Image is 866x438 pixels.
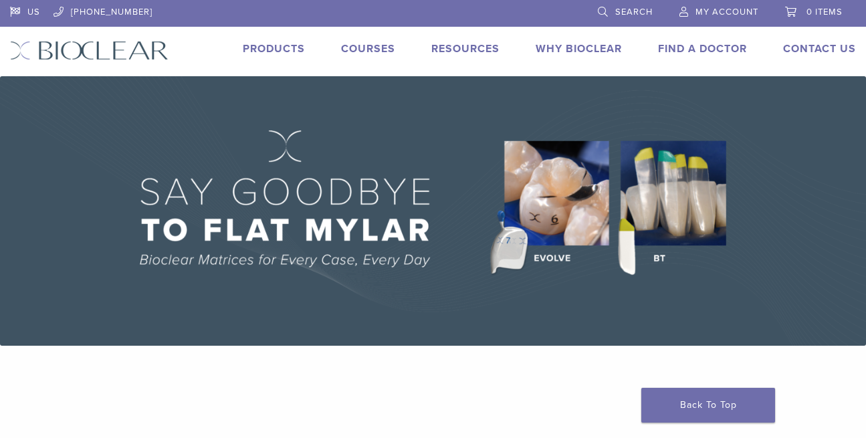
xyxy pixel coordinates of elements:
[806,7,843,17] span: 0 items
[536,42,622,56] a: Why Bioclear
[243,42,305,56] a: Products
[641,388,775,423] a: Back To Top
[10,41,169,60] img: Bioclear
[431,42,500,56] a: Resources
[341,42,395,56] a: Courses
[695,7,758,17] span: My Account
[615,7,653,17] span: Search
[783,42,856,56] a: Contact Us
[658,42,747,56] a: Find A Doctor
